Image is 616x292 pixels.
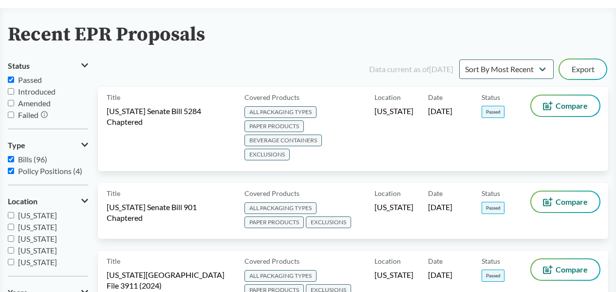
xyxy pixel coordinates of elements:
[482,202,504,214] span: Passed
[244,106,317,118] span: ALL PACKAGING TYPES
[531,192,599,212] button: Compare
[18,98,51,108] span: Amended
[8,259,14,265] input: [US_STATE]
[107,92,120,102] span: Title
[107,188,120,198] span: Title
[244,92,299,102] span: Covered Products
[18,234,57,243] span: [US_STATE]
[107,106,233,127] span: [US_STATE] Senate Bill 5284 Chaptered
[428,188,443,198] span: Date
[18,166,82,175] span: Policy Positions (4)
[8,247,14,253] input: [US_STATE]
[8,193,88,210] button: Location
[244,135,322,146] span: BEVERAGE CONTAINERS
[8,61,30,70] span: Status
[482,106,504,118] span: Passed
[374,270,413,280] span: [US_STATE]
[107,202,233,223] span: [US_STATE] Senate Bill 901 Chaptered
[18,257,57,267] span: [US_STATE]
[556,102,588,110] span: Compare
[18,110,38,119] span: Failed
[8,141,25,150] span: Type
[8,88,14,95] input: Introduced
[482,256,500,266] span: Status
[8,100,14,106] input: Amended
[8,77,14,83] input: Passed
[244,202,317,214] span: ALL PACKAGING TYPES
[244,270,317,282] span: ALL PACKAGING TYPES
[18,155,47,164] span: Bills (96)
[8,224,14,230] input: [US_STATE]
[556,198,588,206] span: Compare
[18,246,57,255] span: [US_STATE]
[8,168,14,174] input: Policy Positions (4)
[8,212,14,218] input: [US_STATE]
[482,270,504,282] span: Passed
[374,188,401,198] span: Location
[8,235,14,242] input: [US_STATE]
[428,106,452,117] span: [DATE]
[244,120,304,132] span: PAPER PRODUCTS
[531,259,599,280] button: Compare
[374,256,401,266] span: Location
[244,216,304,228] span: PAPER PRODUCTS
[244,149,290,160] span: EXCLUSIONS
[107,270,233,291] span: [US_STATE][GEOGRAPHIC_DATA] File 3911 (2024)
[8,112,14,118] input: Failed
[428,92,443,102] span: Date
[531,96,599,116] button: Compare
[560,59,606,79] button: Export
[482,188,500,198] span: Status
[244,256,299,266] span: Covered Products
[369,63,453,75] div: Data current as of [DATE]
[18,222,57,232] span: [US_STATE]
[482,92,500,102] span: Status
[428,202,452,213] span: [DATE]
[107,256,120,266] span: Title
[556,266,588,273] span: Compare
[374,106,413,117] span: [US_STATE]
[306,216,351,228] span: EXCLUSIONS
[374,92,401,102] span: Location
[428,270,452,280] span: [DATE]
[8,197,37,206] span: Location
[8,137,88,154] button: Type
[374,202,413,213] span: [US_STATE]
[18,75,42,84] span: Passed
[8,156,14,162] input: Bills (96)
[8,24,205,46] h2: Recent EPR Proposals
[18,87,56,96] span: Introduced
[8,58,88,74] button: Status
[244,188,299,198] span: Covered Products
[428,256,443,266] span: Date
[18,211,57,220] span: [US_STATE]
